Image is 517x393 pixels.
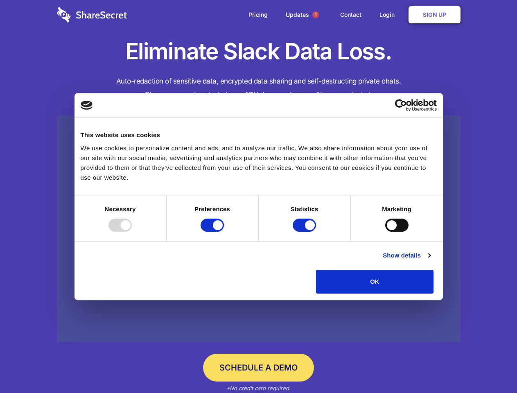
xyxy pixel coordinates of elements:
em: *No credit card required. [226,385,291,391]
strong: Preferences [194,206,230,212]
a: Login [371,2,407,27]
a: Wistia video thumbnail [57,115,461,343]
button: OK [316,270,433,294]
strong: Marketing [382,206,411,212]
img: logo [81,101,93,110]
h1: Eliminate Slack Data Loss. [57,37,461,66]
div: We use cookies to personalize content and ads, and to analyze our traffic. We also share informat... [81,143,437,183]
a: Schedule a Demo [203,354,314,382]
h4: Auto-redaction of sensitive data, encrypted data sharing and self-destructing private chats. Shar... [57,75,461,102]
strong: Necessary [105,206,136,212]
a: Sign Up [409,6,461,23]
a: Pricing [240,2,276,27]
a: Show details [383,251,430,260]
a: Usercentrics Cookiebot - opens in a new window [365,99,437,111]
strong: Statistics [291,206,318,212]
span: 1 [312,11,319,18]
img: logo-wordmark-white-trans-d4663122ce5f474addd5e946df7df03e33cb6a1c49d2221995e7729f52c070b2.svg [57,7,127,23]
a: Contact [332,2,370,27]
div: This website uses cookies [81,130,437,140]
